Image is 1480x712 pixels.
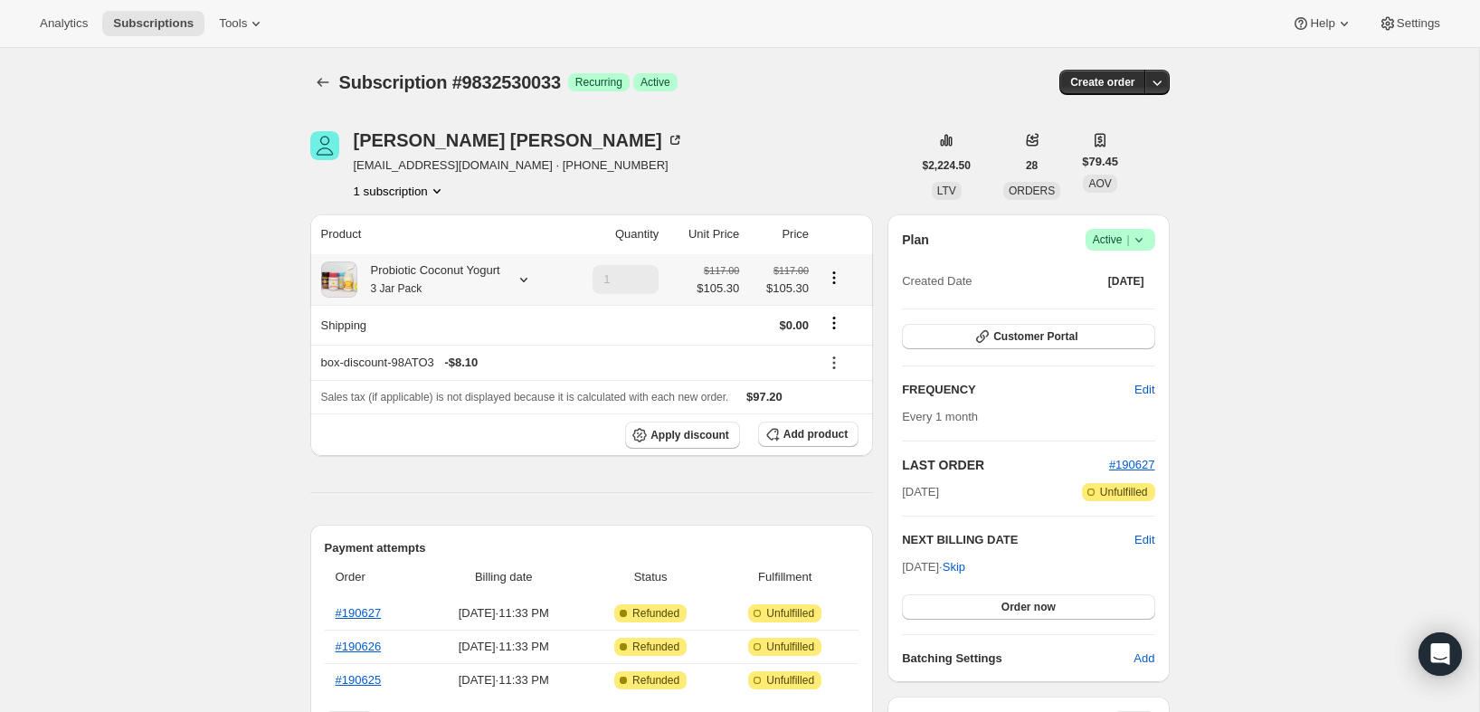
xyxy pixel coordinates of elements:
[102,11,204,36] button: Subscriptions
[745,214,814,254] th: Price
[357,261,500,298] div: Probiotic Coconut Yogurt
[1097,269,1155,294] button: [DATE]
[632,606,679,621] span: Refunded
[590,568,711,586] span: Status
[336,640,382,653] a: #190626
[902,456,1109,474] h2: LAST ORDER
[429,638,579,656] span: [DATE] · 11:33 PM
[1100,485,1148,499] span: Unfulfilled
[29,11,99,36] button: Analytics
[750,280,809,298] span: $105.30
[339,72,561,92] span: Subscription #9832530033
[902,324,1154,349] button: Customer Portal
[993,329,1077,344] span: Customer Portal
[664,214,745,254] th: Unit Price
[354,182,446,200] button: Product actions
[1134,381,1154,399] span: Edit
[325,557,423,597] th: Order
[321,354,810,372] div: box-discount-98ATO3
[697,280,739,298] span: $105.30
[429,671,579,689] span: [DATE] · 11:33 PM
[923,158,971,173] span: $2,224.50
[325,539,859,557] h2: Payment attempts
[1108,274,1144,289] span: [DATE]
[321,391,729,403] span: Sales tax (if applicable) is not displayed because it is calculated with each new order.
[310,305,564,345] th: Shipping
[354,157,684,175] span: [EMAIL_ADDRESS][DOMAIN_NAME] · [PHONE_NUMBER]
[1124,375,1165,404] button: Edit
[758,422,859,447] button: Add product
[1088,177,1111,190] span: AOV
[766,640,814,654] span: Unfulfilled
[113,16,194,31] span: Subscriptions
[1281,11,1363,36] button: Help
[902,410,978,423] span: Every 1 month
[1070,75,1134,90] span: Create order
[564,214,665,254] th: Quantity
[773,265,809,276] small: $117.00
[371,282,422,295] small: 3 Jar Pack
[336,606,382,620] a: #190627
[902,272,972,290] span: Created Date
[912,153,982,178] button: $2,224.50
[1134,531,1154,549] button: Edit
[310,214,564,254] th: Product
[902,560,965,574] span: [DATE] ·
[820,268,849,288] button: Product actions
[632,673,679,688] span: Refunded
[902,231,929,249] h2: Plan
[429,568,579,586] span: Billing date
[932,553,976,582] button: Skip
[354,131,684,149] div: [PERSON_NAME] [PERSON_NAME]
[640,75,670,90] span: Active
[575,75,622,90] span: Recurring
[1109,456,1155,474] button: #190627
[1009,185,1055,197] span: ORDERS
[937,185,956,197] span: LTV
[625,422,740,449] button: Apply discount
[766,673,814,688] span: Unfulfilled
[650,428,729,442] span: Apply discount
[1109,458,1155,471] a: #190627
[820,313,849,333] button: Shipping actions
[902,531,1134,549] h2: NEXT BILLING DATE
[444,354,478,372] span: - $8.10
[1015,153,1048,178] button: 28
[1310,16,1334,31] span: Help
[1134,650,1154,668] span: Add
[1026,158,1038,173] span: 28
[429,604,579,622] span: [DATE] · 11:33 PM
[902,483,939,501] span: [DATE]
[722,568,848,586] span: Fulfillment
[779,318,809,332] span: $0.00
[902,381,1134,399] h2: FREQUENCY
[336,673,382,687] a: #190625
[219,16,247,31] span: Tools
[310,131,339,160] span: Rachel Saunders
[632,640,679,654] span: Refunded
[208,11,276,36] button: Tools
[1418,632,1462,676] div: Open Intercom Messenger
[1082,153,1118,171] span: $79.45
[1397,16,1440,31] span: Settings
[40,16,88,31] span: Analytics
[943,558,965,576] span: Skip
[1093,231,1148,249] span: Active
[783,427,848,441] span: Add product
[310,70,336,95] button: Subscriptions
[1001,600,1056,614] span: Order now
[1368,11,1451,36] button: Settings
[902,650,1134,668] h6: Batching Settings
[766,606,814,621] span: Unfulfilled
[746,390,783,403] span: $97.20
[704,265,739,276] small: $117.00
[1059,70,1145,95] button: Create order
[321,261,357,298] img: product img
[1126,233,1129,247] span: |
[902,594,1154,620] button: Order now
[1123,644,1165,673] button: Add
